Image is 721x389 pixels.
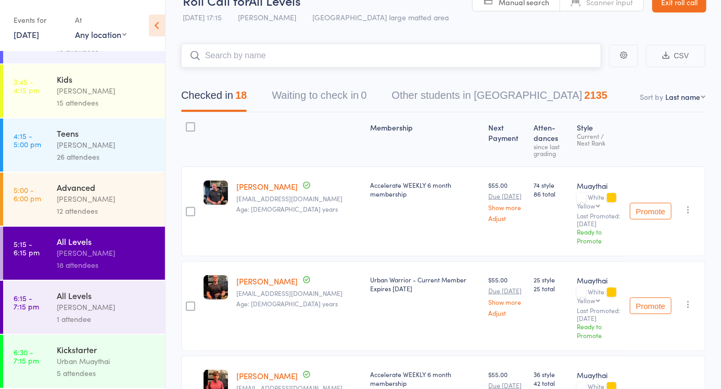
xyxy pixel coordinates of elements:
img: image1738139107.png [204,180,228,205]
input: Search by name [181,44,601,68]
button: CSV [646,45,705,67]
span: 25 style [534,275,569,284]
button: Promote [630,297,672,314]
div: All Levels [57,236,156,247]
a: [PERSON_NAME] [236,276,298,287]
div: Current / Next Rank [577,133,622,146]
a: [PERSON_NAME] [236,370,298,381]
div: White [577,193,622,209]
span: 86 total [534,189,569,198]
div: Membership [366,117,484,162]
a: [PERSON_NAME] [236,181,298,192]
small: devonmail@gmail.com [236,290,362,297]
div: White [577,288,622,304]
div: 26 attendees [57,151,156,163]
span: 36 style [534,370,569,379]
small: Last Promoted: [DATE] [577,307,622,322]
div: since last grading [534,143,569,157]
span: [GEOGRAPHIC_DATA] large matted area [312,12,449,22]
div: Expires [DATE] [370,284,480,293]
a: Adjust [488,309,525,316]
div: Urban Warrior - Current Member [370,275,480,293]
div: $55.00 [488,275,525,316]
div: Accelerate WEEKLY 6 month membership [370,180,480,198]
div: Teens [57,127,156,139]
small: Last Promoted: [DATE] [577,212,622,227]
div: 1 attendee [57,313,156,325]
span: [PERSON_NAME] [238,12,296,22]
label: Sort by [640,92,663,102]
time: 5:00 - 6:00 pm [14,186,41,202]
a: Show more [488,204,525,211]
div: Muaythai [577,275,622,286]
span: 25 total [534,284,569,293]
div: Yellow [577,202,595,209]
small: Due [DATE] [488,382,525,389]
time: 4:15 - 5:00 pm [14,132,41,148]
div: 5 attendees [57,367,156,379]
div: Last name [665,92,700,102]
div: Yellow [577,297,595,304]
span: 74 style [534,180,569,189]
time: 6:30 - 7:15 pm [14,348,39,365]
div: Next Payment [484,117,529,162]
div: 18 attendees [57,259,156,271]
a: [DATE] [14,29,39,40]
button: Other students in [GEOGRAPHIC_DATA]2135 [392,84,608,112]
div: 0 [361,89,366,101]
div: [PERSON_NAME] [57,301,156,313]
a: Adjust [488,215,525,222]
time: 5:15 - 6:15 pm [14,240,40,256]
div: [PERSON_NAME] [57,85,156,97]
div: Urban Muaythai [57,355,156,367]
button: Checked in18 [181,84,247,112]
span: Age: [DEMOGRAPHIC_DATA] years [236,204,338,213]
span: [DATE] 17:15 [183,12,222,22]
div: Ready to Promote [577,322,622,340]
span: Age: [DEMOGRAPHIC_DATA] years [236,299,338,308]
div: [PERSON_NAME] [57,139,156,151]
div: All Levels [57,290,156,301]
a: Show more [488,299,525,305]
a: 3:45 -4:15 pmKids[PERSON_NAME]15 attendees [3,64,165,118]
a: 5:15 -6:15 pmAll Levels[PERSON_NAME]18 attendees [3,227,165,280]
div: Ready to Promote [577,227,622,245]
div: Muaythai [577,180,622,191]
time: 3:45 - 4:15 pm [14,77,40,94]
div: 12 attendees [57,205,156,217]
div: Events for [14,11,65,29]
img: image1749543012.png [204,275,228,300]
button: Promote [630,203,672,219]
button: Waiting to check in0 [272,84,366,112]
a: 6:30 -7:15 pmKickstarterUrban Muaythai5 attendees [3,335,165,388]
div: Advanced [57,181,156,193]
div: 15 attendees [57,97,156,109]
a: 5:00 -6:00 pmAdvanced[PERSON_NAME]12 attendees [3,173,165,226]
small: Stevearmstrong104@gmail.com [236,195,362,202]
div: Any location [75,29,127,40]
div: 2135 [585,89,608,101]
div: [PERSON_NAME] [57,247,156,259]
div: [PERSON_NAME] [57,193,156,205]
div: Atten­dances [530,117,573,162]
div: Style [573,117,626,162]
div: Accelerate WEEKLY 6 month membership [370,370,480,387]
a: 4:15 -5:00 pmTeens[PERSON_NAME]26 attendees [3,119,165,172]
span: 42 total [534,379,569,387]
div: At [75,11,127,29]
div: 18 [235,89,247,101]
div: Kids [57,73,156,85]
time: 6:15 - 7:15 pm [14,294,39,310]
small: Due [DATE] [488,192,525,200]
div: Kickstarter [57,344,156,355]
div: Muaythai [577,370,622,380]
a: 6:15 -7:15 pmAll Levels[PERSON_NAME]1 attendee [3,281,165,334]
div: $55.00 [488,180,525,222]
small: Due [DATE] [488,287,525,294]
